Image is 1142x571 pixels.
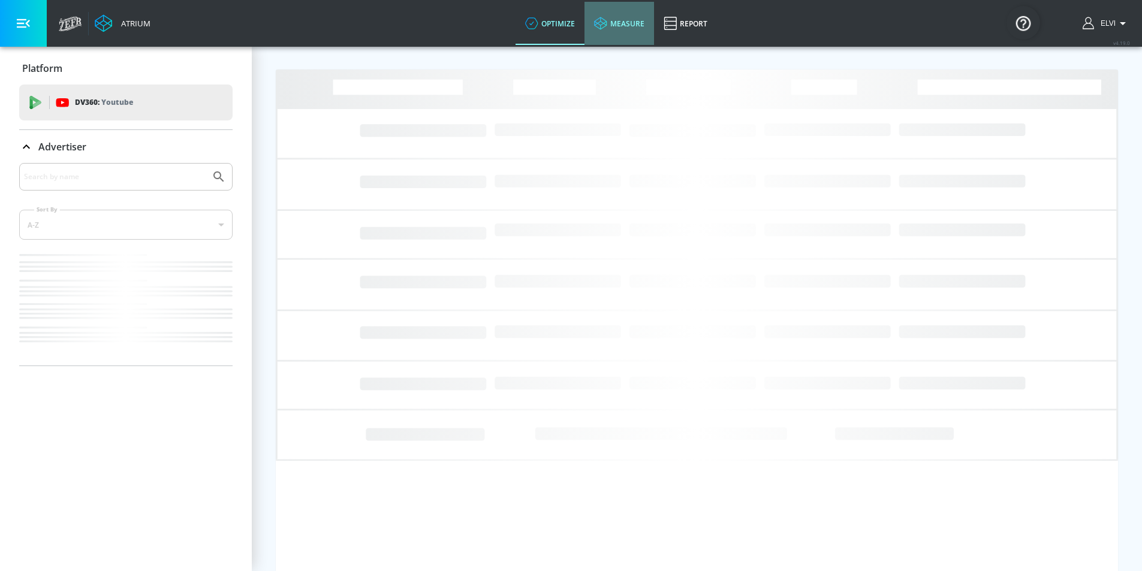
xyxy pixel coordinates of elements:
[22,62,62,75] p: Platform
[19,52,233,85] div: Platform
[19,163,233,365] div: Advertiser
[516,2,584,45] a: optimize
[95,14,150,32] a: Atrium
[101,96,133,108] p: Youtube
[654,2,717,45] a: Report
[19,210,233,240] div: A-Z
[1083,16,1130,31] button: Elvi
[1096,19,1116,28] span: login as: elvi.jayanti@essencemediacom.com
[19,249,233,365] nav: list of Advertiser
[38,140,86,153] p: Advertiser
[1113,40,1130,46] span: v 4.19.0
[19,130,233,164] div: Advertiser
[75,96,133,109] p: DV360:
[34,206,60,213] label: Sort By
[1007,6,1040,40] button: Open Resource Center
[584,2,654,45] a: measure
[19,84,233,120] div: DV360: Youtube
[24,169,206,185] input: Search by name
[116,18,150,29] div: Atrium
